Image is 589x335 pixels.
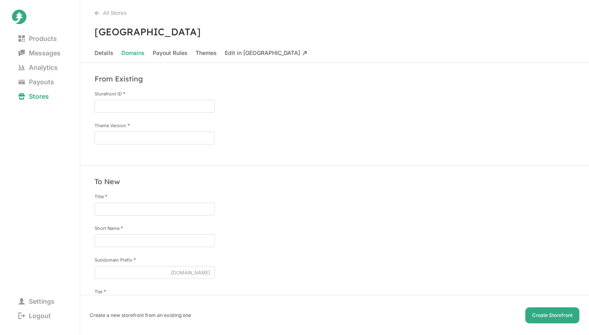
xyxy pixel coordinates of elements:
span: Details [95,47,113,59]
span: Domains [121,47,145,59]
span: Logout [12,310,57,321]
h3: To New [95,177,338,186]
button: Create Storefront [525,307,579,323]
span: Payout Rules [153,47,188,59]
span: This field is required. [127,122,130,128]
span: Messages [12,47,67,59]
span: This field is required. [121,225,123,231]
h3: [GEOGRAPHIC_DATA] [80,26,589,38]
span: Edit in [GEOGRAPHIC_DATA] [225,47,307,59]
span: This field is required. [133,257,136,263]
label: Theme Version [95,122,215,128]
label: Subdomain Prefix [95,257,215,263]
label: Storefront ID [95,91,215,97]
span: This field is required. [123,91,125,97]
span: Settings [12,296,61,307]
div: All Stores [95,10,589,16]
span: Analytics [12,62,64,73]
label: Tier [95,288,215,294]
p: Create a new storefront from an existing one [90,312,191,318]
span: This field is required. [104,288,106,294]
span: Payouts [12,76,61,87]
span: Products [12,33,63,44]
span: Themes [196,47,217,59]
span: This field is required. [105,193,107,199]
label: Short Name [95,225,215,231]
span: Stores [12,91,55,102]
label: Title [95,193,215,199]
h3: From Existing [95,74,338,83]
